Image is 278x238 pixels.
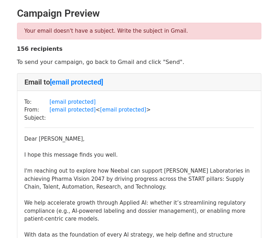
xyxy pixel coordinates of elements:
h2: Campaign Preview [17,7,261,20]
td: Subject: [24,114,50,122]
a: [email protected] [100,107,146,113]
p: To send your campaign, go back to Gmail and click "Send". [17,58,261,66]
div: Dear [PERSON_NAME], I hope this message finds you well. I'm reaching out to explore how Neebal ca... [24,135,254,223]
td: < > [50,106,151,114]
a: [email protected] [50,107,96,113]
strong: 156 recipients [17,45,63,52]
p: Your email doesn't have a subject. Write the subject in Gmail. [24,27,254,35]
a: [email protected] [50,99,96,105]
td: From: [24,106,50,114]
td: To: [24,98,50,106]
h4: Email to [24,78,254,86]
a: [email protected] [50,78,103,86]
